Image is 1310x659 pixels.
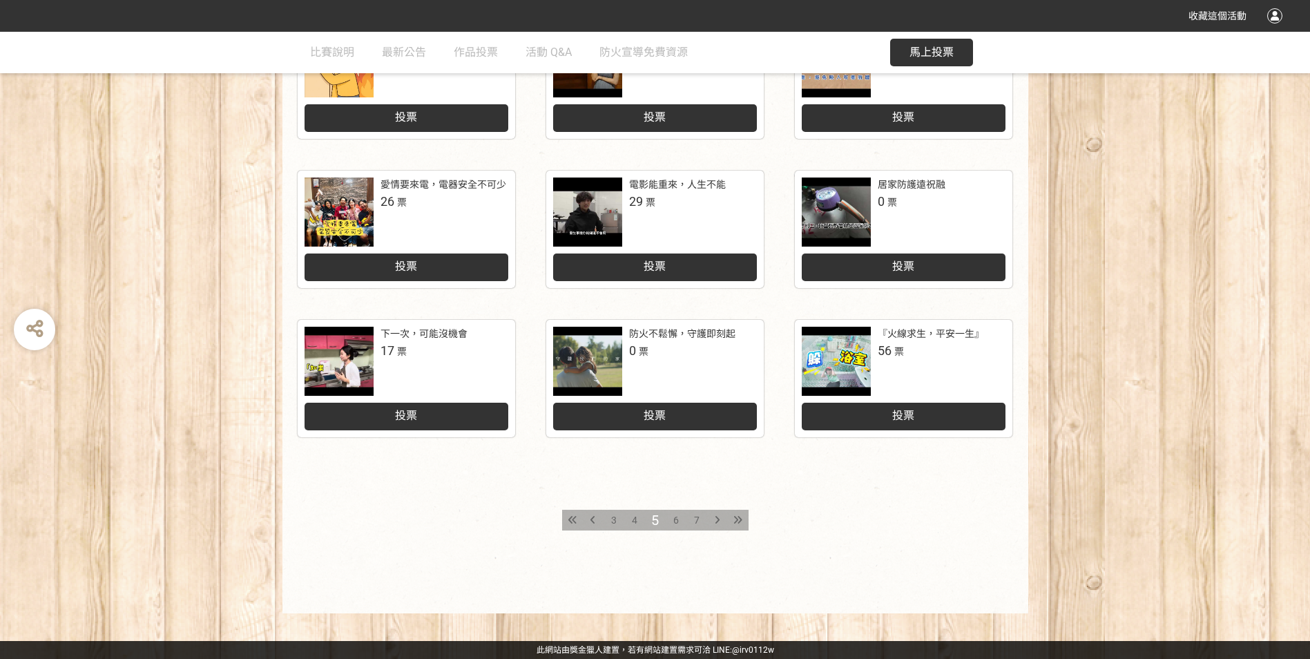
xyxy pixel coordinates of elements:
[651,512,659,528] span: 5
[382,46,426,59] span: 最新公告
[298,320,515,437] a: 下一次，可能沒機會17票投票
[537,645,774,655] span: 可洽 LINE:
[1188,10,1246,21] span: 收藏這個活動
[892,111,914,124] span: 投票
[546,320,764,437] a: 防火不鬆懈，守護即刻起0票投票
[629,194,643,209] span: 29
[381,343,394,358] span: 17
[644,409,666,422] span: 投票
[892,409,914,422] span: 投票
[892,260,914,273] span: 投票
[732,645,774,655] a: @irv0112w
[795,21,1012,139] a: 防火小教室-電動車篇0票投票
[599,32,688,73] a: 防火宣導免費資源
[629,343,636,358] span: 0
[629,178,726,192] div: 電影能重來，人生不能
[397,346,407,357] span: 票
[694,515,700,526] span: 7
[795,320,1012,437] a: 『火線求生，平安一生』56票投票
[887,197,897,208] span: 票
[878,343,892,358] span: 56
[395,111,417,124] span: 投票
[454,32,498,73] a: 作品投票
[546,21,764,139] a: 睡夢中遇到火災！我能成功逃生嗎？0票投票
[310,46,354,59] span: 比賽說明
[454,46,498,59] span: 作品投票
[646,197,655,208] span: 票
[526,32,572,73] a: 活動 Q&A
[878,194,885,209] span: 0
[395,260,417,273] span: 投票
[611,515,617,526] span: 3
[395,409,417,422] span: 投票
[599,46,688,59] span: 防火宣導免費資源
[909,46,954,59] span: 馬上投票
[397,197,407,208] span: 票
[795,171,1012,288] a: 居家防護遠祝融0票投票
[381,178,506,192] div: 愛情要來電，電器安全不可少
[644,260,666,273] span: 投票
[644,111,666,124] span: 投票
[673,515,679,526] span: 6
[381,327,468,341] div: 下一次，可能沒機會
[878,327,984,341] div: 『火線求生，平安一生』
[878,178,945,192] div: 居家防護遠祝融
[298,171,515,288] a: 愛情要來電，電器安全不可少26票投票
[639,346,648,357] span: 票
[298,21,515,139] a: 發現早、處理快、安全逃生0票投票
[310,32,354,73] a: 比賽說明
[629,327,735,341] div: 防火不鬆懈，守護即刻起
[381,194,394,209] span: 26
[537,645,694,655] a: 此網站由獎金獵人建置，若有網站建置需求
[382,32,426,73] a: 最新公告
[894,346,904,357] span: 票
[632,515,637,526] span: 4
[526,46,572,59] span: 活動 Q&A
[890,39,973,66] button: 馬上投票
[546,171,764,288] a: 電影能重來，人生不能29票投票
